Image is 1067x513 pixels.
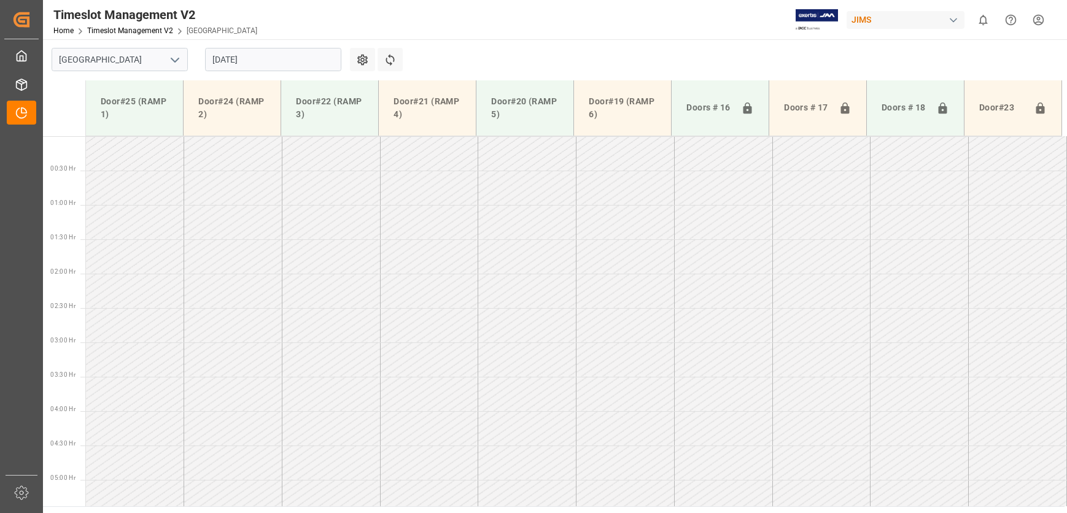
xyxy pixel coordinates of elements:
span: 04:30 Hr [50,440,76,447]
div: Doors # 18 [877,96,931,120]
span: 02:00 Hr [50,268,76,275]
div: Doors # 17 [779,96,834,120]
span: 03:00 Hr [50,337,76,344]
div: Door#19 (RAMP 6) [584,90,661,126]
span: 02:30 Hr [50,303,76,309]
button: JIMS [847,8,969,31]
div: Door#24 (RAMP 2) [193,90,271,126]
input: Type to search/select [52,48,188,71]
div: Door#25 (RAMP 1) [96,90,173,126]
a: Home [53,26,74,35]
button: open menu [165,50,184,69]
div: Door#23 [974,96,1029,120]
input: DD.MM.YYYY [205,48,341,71]
span: 01:30 Hr [50,234,76,241]
div: JIMS [847,11,964,29]
div: Doors # 16 [681,96,736,120]
a: Timeslot Management V2 [87,26,173,35]
div: Door#21 (RAMP 4) [389,90,466,126]
button: show 0 new notifications [969,6,997,34]
span: 04:00 Hr [50,406,76,412]
span: 00:30 Hr [50,165,76,172]
span: 05:00 Hr [50,474,76,481]
span: 03:30 Hr [50,371,76,378]
button: Help Center [997,6,1025,34]
span: 01:00 Hr [50,199,76,206]
div: Door#20 (RAMP 5) [486,90,564,126]
img: Exertis%20JAM%20-%20Email%20Logo.jpg_1722504956.jpg [796,9,838,31]
div: Door#22 (RAMP 3) [291,90,368,126]
div: Timeslot Management V2 [53,6,257,24]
